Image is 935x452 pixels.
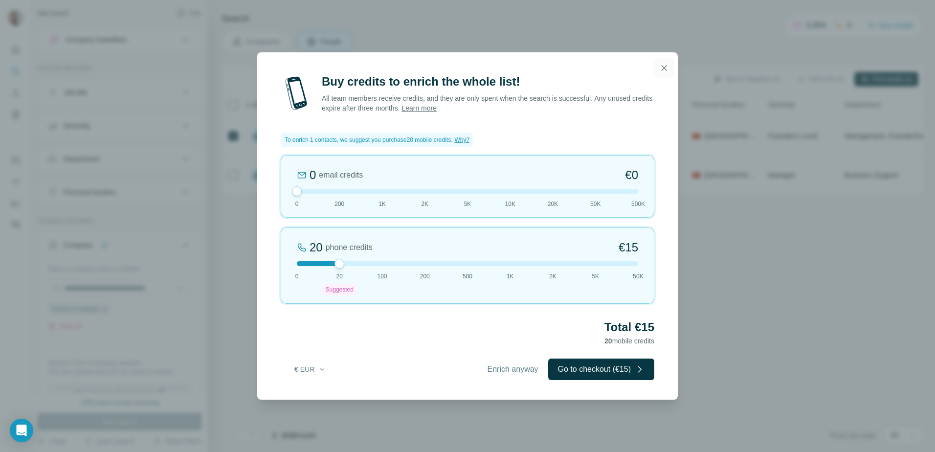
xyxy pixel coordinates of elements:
[488,363,538,375] span: Enrich anyway
[478,359,548,380] button: Enrich anyway
[625,167,638,183] span: €0
[281,74,312,113] img: mobile-phone
[548,359,654,380] button: Go to checkout (€15)
[463,272,472,281] span: 500
[592,272,599,281] span: 5K
[295,272,299,281] span: 0
[319,169,363,181] span: email credits
[10,419,33,442] div: Open Intercom Messenger
[310,167,316,183] div: 0
[323,284,356,295] div: Suggested
[336,272,343,281] span: 20
[326,242,373,253] span: phone credits
[604,337,654,345] span: mobile credits
[507,272,514,281] span: 1K
[633,272,643,281] span: 50K
[401,104,437,112] a: Learn more
[505,200,515,208] span: 10K
[590,200,601,208] span: 50K
[378,200,386,208] span: 1K
[604,337,612,345] span: 20
[322,93,654,113] p: All team members receive credits, and they are only spent when the search is successful. Any unus...
[619,240,638,255] span: €15
[464,200,471,208] span: 5K
[421,200,428,208] span: 2K
[377,272,387,281] span: 100
[420,272,430,281] span: 200
[631,200,645,208] span: 500K
[548,200,558,208] span: 20K
[549,272,557,281] span: 2K
[334,200,344,208] span: 200
[285,136,453,144] span: To enrich 1 contacts, we suggest you purchase 20 mobile credits .
[295,200,299,208] span: 0
[281,319,654,335] h2: Total €15
[310,240,323,255] div: 20
[455,136,470,143] span: Why?
[288,361,333,378] button: € EUR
